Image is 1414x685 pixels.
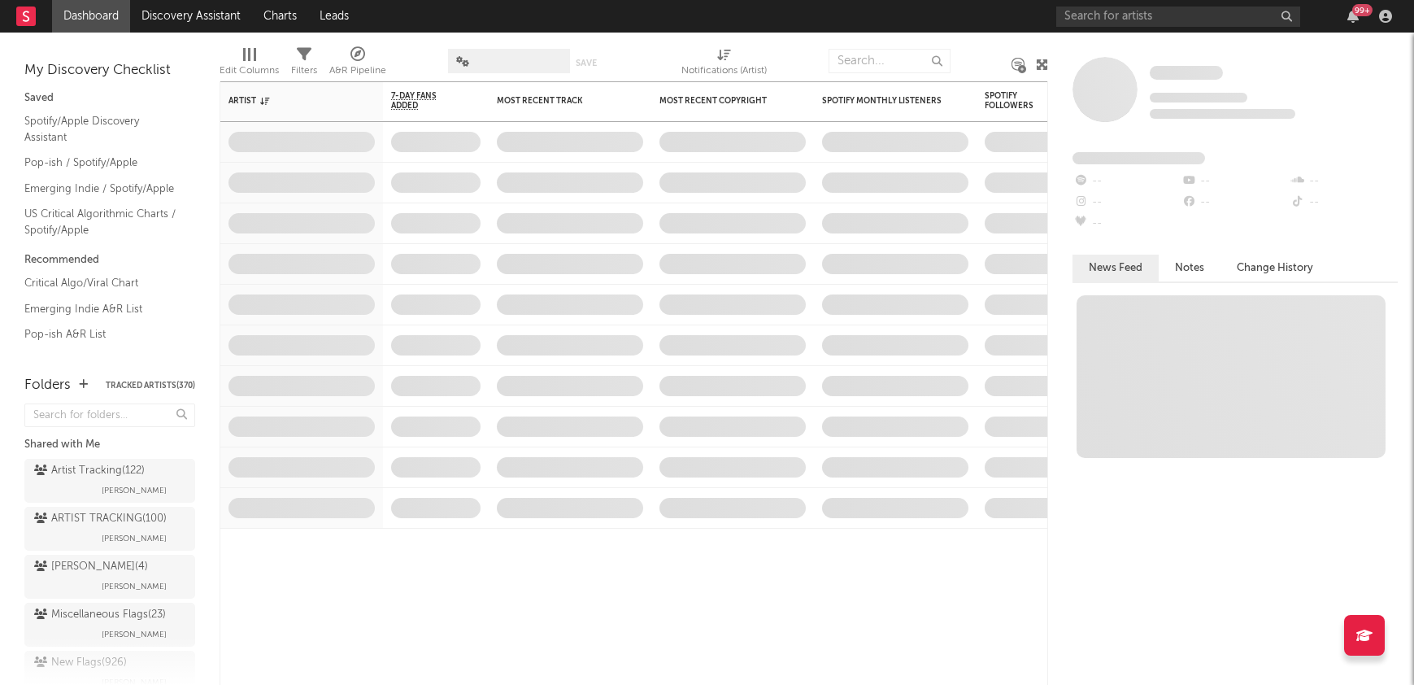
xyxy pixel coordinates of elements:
[1347,10,1359,23] button: 99+
[106,382,195,390] button: Tracked Artists(370)
[34,509,167,529] div: ARTIST TRACKING ( 100 )
[1159,255,1220,281] button: Notes
[24,603,195,647] a: Miscellaneous Flags(23)[PERSON_NAME]
[34,461,145,481] div: Artist Tracking ( 122 )
[576,59,597,68] button: Save
[391,91,456,111] span: 7-Day Fans Added
[1150,109,1295,119] span: 0 fans last week
[1181,171,1289,192] div: --
[985,91,1042,111] div: Spotify Followers
[497,96,619,106] div: Most Recent Track
[220,61,279,81] div: Edit Columns
[24,154,179,172] a: Pop-ish / Spotify/Apple
[829,49,951,73] input: Search...
[291,41,317,88] div: Filters
[24,89,195,108] div: Saved
[24,180,179,198] a: Emerging Indie / Spotify/Apple
[1072,192,1181,213] div: --
[1072,152,1205,164] span: Fans Added by Platform
[24,112,179,146] a: Spotify/Apple Discovery Assistant
[1290,171,1398,192] div: --
[1150,65,1223,81] a: Some Artist
[1181,192,1289,213] div: --
[329,61,386,81] div: A&R Pipeline
[228,96,350,106] div: Artist
[1220,255,1329,281] button: Change History
[24,555,195,599] a: [PERSON_NAME](4)[PERSON_NAME]
[24,251,195,270] div: Recommended
[220,41,279,88] div: Edit Columns
[24,61,195,81] div: My Discovery Checklist
[24,205,179,238] a: US Critical Algorithmic Charts / Spotify/Apple
[1072,213,1181,234] div: --
[24,435,195,455] div: Shared with Me
[34,653,127,673] div: New Flags ( 926 )
[24,274,179,292] a: Critical Algo/Viral Chart
[102,481,167,500] span: [PERSON_NAME]
[1072,171,1181,192] div: --
[1290,192,1398,213] div: --
[291,61,317,81] div: Filters
[681,41,767,88] div: Notifications (Artist)
[102,577,167,596] span: [PERSON_NAME]
[1150,93,1247,103] span: Tracking Since: [DATE]
[24,376,71,395] div: Folders
[102,529,167,548] span: [PERSON_NAME]
[329,41,386,88] div: A&R Pipeline
[1352,4,1373,16] div: 99 +
[1072,255,1159,281] button: News Feed
[24,300,179,318] a: Emerging Indie A&R List
[1056,7,1300,27] input: Search for artists
[24,459,195,503] a: Artist Tracking(122)[PERSON_NAME]
[24,325,179,343] a: Pop-ish A&R List
[24,404,195,427] input: Search for folders...
[102,625,167,644] span: [PERSON_NAME]
[34,605,166,625] div: Miscellaneous Flags ( 23 )
[1150,66,1223,80] span: Some Artist
[822,96,944,106] div: Spotify Monthly Listeners
[34,557,148,577] div: [PERSON_NAME] ( 4 )
[24,507,195,551] a: ARTIST TRACKING(100)[PERSON_NAME]
[681,61,767,81] div: Notifications (Artist)
[659,96,781,106] div: Most Recent Copyright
